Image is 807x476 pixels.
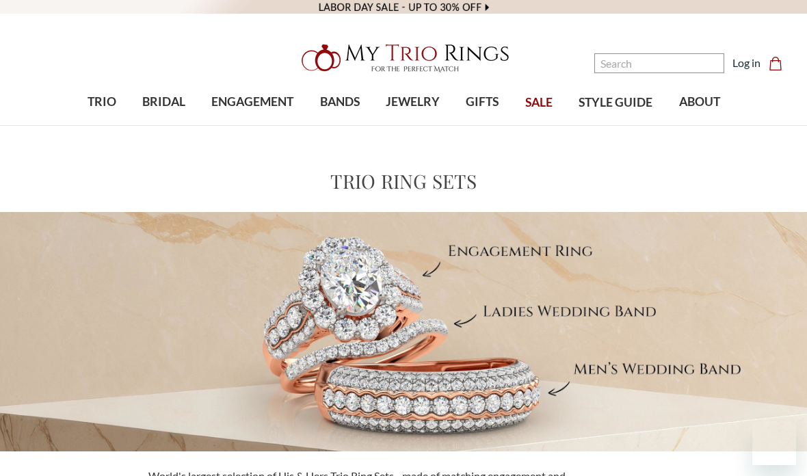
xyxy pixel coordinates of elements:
span: SALE [525,94,553,111]
span: JEWELRY [386,93,440,111]
span: STYLE GUIDE [579,94,652,111]
a: SALE [512,81,566,125]
span: BANDS [320,93,360,111]
span: TRIO [88,93,116,111]
h1: Trio Ring Sets [330,167,477,196]
a: STYLE GUIDE [566,81,665,125]
a: BRIDAL [129,80,198,124]
a: Cart with 0 items [769,55,791,71]
svg: cart.cart_preview [769,57,782,70]
button: submenu toggle [406,124,420,126]
span: GIFTS [466,93,499,111]
button: submenu toggle [95,124,109,126]
a: JEWELRY [373,80,453,124]
button: submenu toggle [333,124,347,126]
span: ENGAGEMENT [211,93,293,111]
button: submenu toggle [157,124,170,126]
button: submenu toggle [475,124,489,126]
input: Search [594,53,724,73]
a: Log in [732,55,760,71]
a: ENGAGEMENT [198,80,306,124]
button: submenu toggle [246,124,259,126]
span: BRIDAL [142,93,185,111]
a: BANDS [306,80,372,124]
iframe: Button to launch messaging window [752,421,796,465]
a: TRIO [74,80,129,124]
a: GIFTS [453,80,512,124]
img: My Trio Rings [294,36,513,80]
a: My Trio Rings [234,36,573,80]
